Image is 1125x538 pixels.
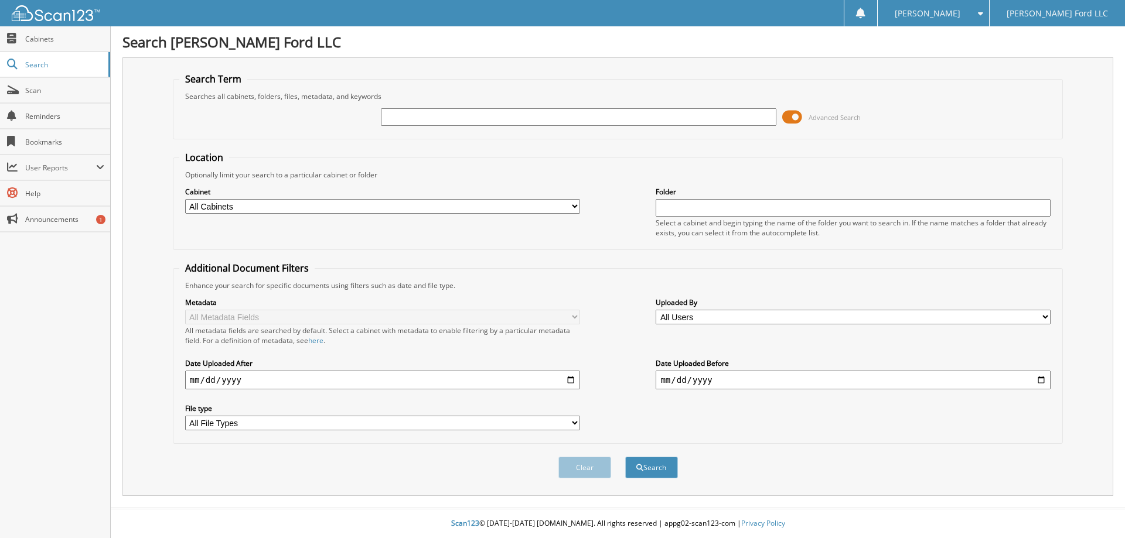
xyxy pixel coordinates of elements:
span: Help [25,189,104,198]
span: Scan [25,85,104,95]
div: Optionally limit your search to a particular cabinet or folder [179,170,1057,180]
legend: Location [179,151,229,164]
div: Searches all cabinets, folders, files, metadata, and keywords [179,91,1057,101]
button: Clear [558,457,611,478]
label: Date Uploaded After [185,358,580,368]
legend: Additional Document Filters [179,262,315,275]
label: Date Uploaded Before [656,358,1051,368]
h1: Search [PERSON_NAME] Ford LLC [122,32,1113,52]
label: Uploaded By [656,297,1051,307]
span: [PERSON_NAME] Ford LLC [1007,10,1108,17]
img: scan123-logo-white.svg [12,5,100,21]
div: Enhance your search for specific documents using filters such as date and file type. [179,280,1057,290]
label: Folder [656,187,1051,197]
span: [PERSON_NAME] [895,10,960,17]
span: User Reports [25,163,96,173]
span: Bookmarks [25,137,104,147]
label: File type [185,403,580,413]
div: 1 [96,215,105,224]
label: Metadata [185,297,580,307]
span: Cabinets [25,34,104,44]
span: Scan123 [451,518,479,528]
input: end [656,371,1051,389]
span: Announcements [25,214,104,224]
button: Search [625,457,678,478]
div: All metadata fields are searched by default. Select a cabinet with metadata to enable filtering b... [185,325,580,345]
div: Select a cabinet and begin typing the name of the folder you want to search in. If the name match... [656,218,1051,238]
a: Privacy Policy [741,518,785,528]
a: here [308,335,323,345]
label: Cabinet [185,187,580,197]
span: Reminders [25,111,104,121]
input: start [185,371,580,389]
legend: Search Term [179,73,247,85]
div: © [DATE]-[DATE] [DOMAIN_NAME]. All rights reserved | appg02-scan123-com | [111,509,1125,538]
span: Advanced Search [809,113,861,122]
span: Search [25,60,103,70]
